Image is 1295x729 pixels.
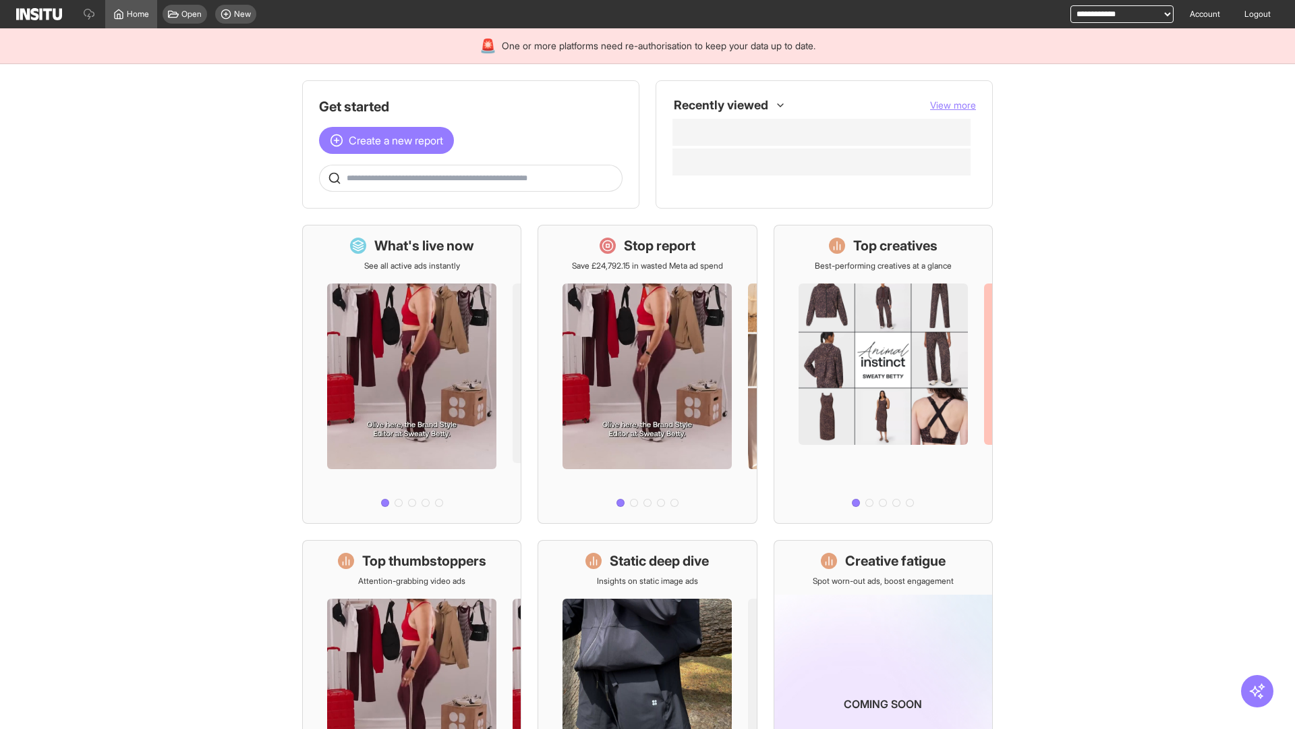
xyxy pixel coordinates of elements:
[374,236,474,255] h1: What's live now
[234,9,251,20] span: New
[538,225,757,524] a: Stop reportSave £24,792.15 in wasted Meta ad spend
[302,225,521,524] a: What's live nowSee all active ads instantly
[362,551,486,570] h1: Top thumbstoppers
[364,261,460,271] p: See all active ads instantly
[815,261,952,271] p: Best-performing creatives at a glance
[930,99,976,112] button: View more
[610,551,709,570] h1: Static deep dive
[930,99,976,111] span: View more
[319,127,454,154] button: Create a new report
[319,97,623,116] h1: Get started
[181,9,202,20] span: Open
[349,132,443,148] span: Create a new report
[502,39,815,53] span: One or more platforms need re-authorisation to keep your data up to date.
[358,576,465,587] p: Attention-grabbing video ads
[853,236,938,255] h1: Top creatives
[774,225,993,524] a: Top creativesBest-performing creatives at a glance
[624,236,695,255] h1: Stop report
[16,8,62,20] img: Logo
[127,9,149,20] span: Home
[480,36,496,55] div: 🚨
[572,261,723,271] p: Save £24,792.15 in wasted Meta ad spend
[597,576,698,587] p: Insights on static image ads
